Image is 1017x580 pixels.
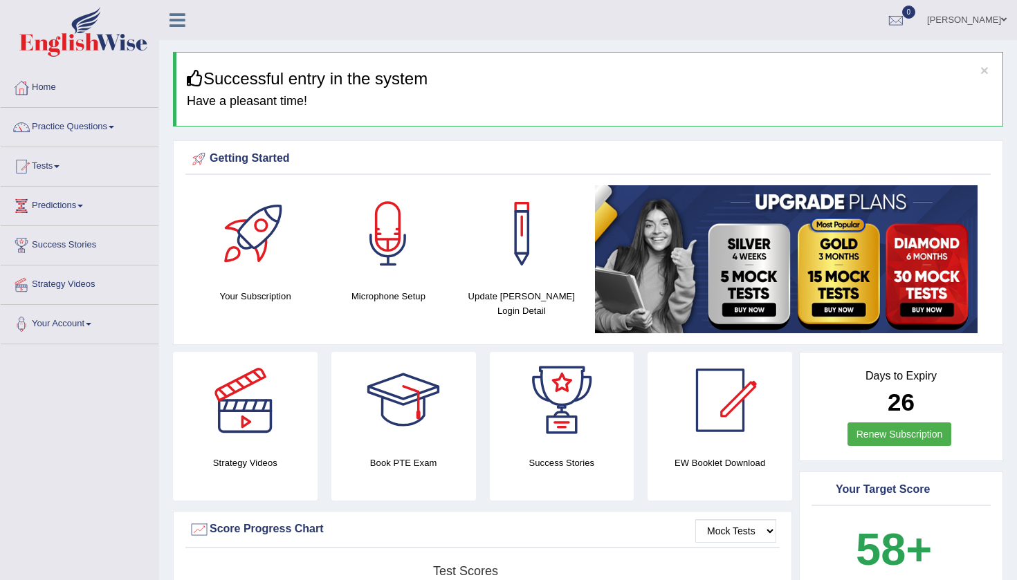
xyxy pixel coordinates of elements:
a: Tests [1,147,158,182]
a: Strategy Videos [1,265,158,300]
a: Predictions [1,187,158,221]
a: Practice Questions [1,108,158,142]
a: Renew Subscription [847,422,952,446]
h4: Success Stories [490,456,634,470]
h3: Successful entry in the system [187,70,992,88]
button: × [980,63,989,77]
h4: Strategy Videos [173,456,318,470]
img: small5.jpg [595,185,978,333]
span: 0 [902,6,916,19]
h4: Have a pleasant time! [187,95,992,109]
h4: Microphone Setup [329,289,448,303]
h4: EW Booklet Download [648,456,792,470]
a: Your Account [1,305,158,339]
h4: Your Subscription [196,289,315,303]
h4: Update [PERSON_NAME] Login Detail [462,289,581,318]
h4: Book PTE Exam [331,456,476,470]
div: Getting Started [189,149,987,169]
a: Home [1,68,158,103]
h4: Days to Expiry [815,370,987,382]
b: 58+ [856,524,932,574]
div: Your Target Score [815,480,987,501]
b: 26 [888,389,915,415]
div: Score Progress Chart [189,519,776,540]
a: Success Stories [1,226,158,261]
tspan: Test scores [433,564,498,578]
